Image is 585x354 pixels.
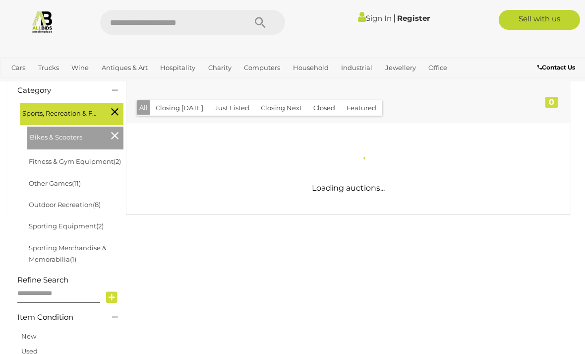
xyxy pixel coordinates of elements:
a: Cars [7,60,29,76]
a: Sell with us [499,10,580,30]
a: [GEOGRAPHIC_DATA] [41,76,119,92]
a: Industrial [337,60,376,76]
span: (8) [93,201,101,209]
span: Sports, Recreation & Fitness [22,105,97,119]
div: 0 [545,97,558,108]
span: (2) [114,157,121,165]
span: (1) [70,255,76,263]
img: Allbids.com.au [31,10,54,33]
a: Contact Us [537,62,578,73]
a: Trucks [34,60,63,76]
b: Contact Us [537,64,575,71]
a: Outdoor Recreation(8) [29,201,101,209]
a: Other Games(11) [29,179,81,187]
span: (2) [96,222,104,230]
a: Sporting Merchandise & Memorabilia(1) [29,244,107,263]
span: Bikes & Scooters [30,129,104,143]
a: Office [424,60,451,76]
button: Search [235,10,285,35]
a: Antiques & Art [98,60,152,76]
a: Sporting Equipment(2) [29,222,104,230]
button: All [137,100,150,115]
a: Sports [7,76,36,92]
button: Closing [DATE] [150,100,209,116]
h4: Category [17,86,97,95]
span: Loading auctions... [312,183,385,193]
h4: Refine Search [17,276,123,284]
a: Jewellery [381,60,420,76]
a: Charity [204,60,235,76]
a: Hospitality [156,60,199,76]
a: Fitness & Gym Equipment(2) [29,157,121,165]
button: Closing Next [255,100,308,116]
a: Wine [67,60,93,76]
a: New [21,332,36,340]
button: Closed [307,100,341,116]
h4: Item Condition [17,313,97,322]
button: Featured [341,100,382,116]
button: Just Listed [209,100,255,116]
a: Register [397,13,430,23]
span: | [393,12,396,23]
span: (11) [72,179,81,187]
a: Household [289,60,333,76]
a: Sign In [358,13,392,23]
a: Computers [240,60,284,76]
